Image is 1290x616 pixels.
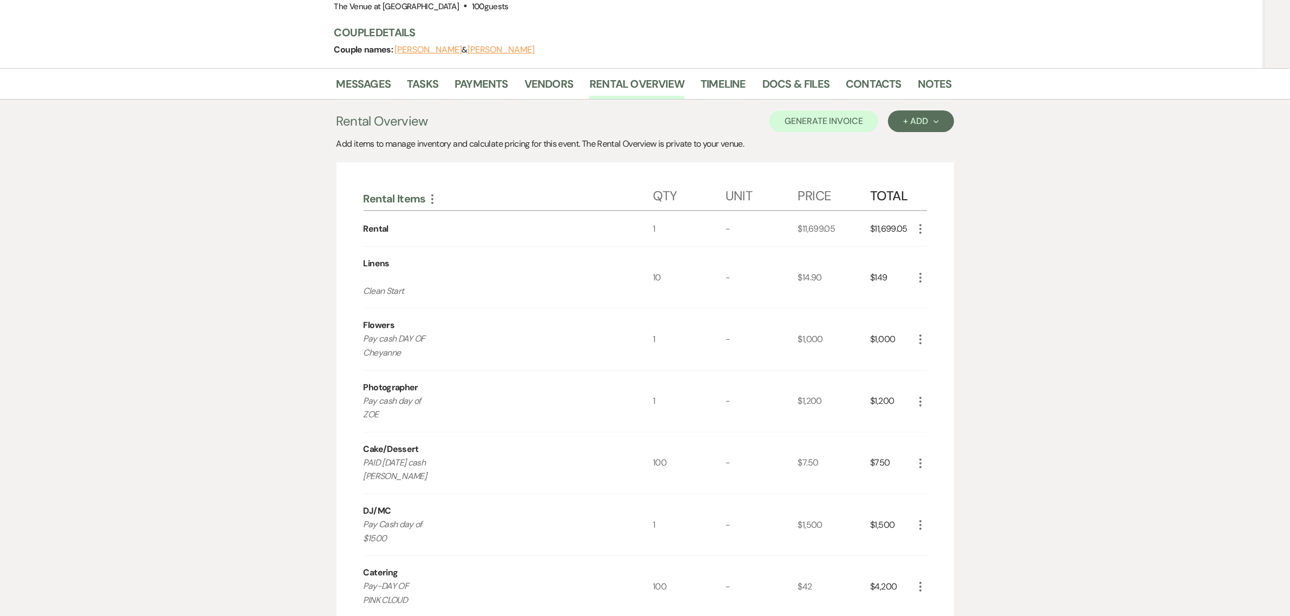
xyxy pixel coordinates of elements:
[870,494,913,555] div: $1,500
[524,75,573,99] a: Vendors
[918,75,952,99] a: Notes
[870,247,913,308] div: $149
[364,381,418,394] div: Photographer
[334,44,395,55] span: Couple names:
[725,494,798,555] div: -
[725,309,798,370] div: -
[336,137,954,150] div: Add items to manage inventory and calculate pricing for this event. The Rental Overview is privat...
[653,371,725,432] div: 1
[364,332,624,359] p: Pay cash DAY OF Cheyanne
[870,178,913,210] div: Total
[364,579,624,607] p: Pay-DAY OF PINK CLOUD
[798,371,871,432] div: $1,200
[364,270,624,298] p: Clean Start
[798,494,871,555] div: $1,500
[334,1,459,12] span: The Venue at [GEOGRAPHIC_DATA]
[653,247,725,308] div: 10
[725,211,798,246] div: -
[364,319,395,332] div: Flowers
[364,257,390,270] div: Linens
[364,456,624,483] p: PAID [DATE] cash [PERSON_NAME]
[395,45,462,54] button: [PERSON_NAME]
[846,75,902,99] a: Contacts
[364,394,624,422] p: Pay cash day of ZOE
[725,432,798,494] div: -
[725,247,798,308] div: -
[334,25,941,40] h3: Couple Details
[336,75,391,99] a: Messages
[364,566,398,579] div: Catering
[364,192,653,206] div: Rental Items
[395,44,535,55] span: &
[798,247,871,308] div: $14.90
[336,112,428,131] h3: Rental Overview
[653,494,725,555] div: 1
[870,211,913,246] div: $11,699.05
[870,371,913,432] div: $1,200
[589,75,684,99] a: Rental Overview
[364,443,419,456] div: Cake/Dessert
[653,432,725,494] div: 100
[888,110,954,132] button: + Add
[762,75,829,99] a: Docs & Files
[455,75,508,99] a: Payments
[725,178,798,210] div: Unit
[798,178,871,210] div: Price
[870,432,913,494] div: $750
[653,211,725,246] div: 1
[364,517,624,545] p: Pay Cash day of $1500
[725,371,798,432] div: -
[472,1,509,12] span: 100 guests
[364,504,391,517] div: DJ/MC
[798,432,871,494] div: $7.50
[364,222,388,235] div: Rental
[407,75,438,99] a: Tasks
[798,309,871,370] div: $1,000
[653,178,725,210] div: Qty
[468,45,535,54] button: [PERSON_NAME]
[903,117,938,126] div: + Add
[870,309,913,370] div: $1,000
[798,211,871,246] div: $11,699.05
[769,110,878,132] button: Generate Invoice
[653,309,725,370] div: 1
[701,75,746,99] a: Timeline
